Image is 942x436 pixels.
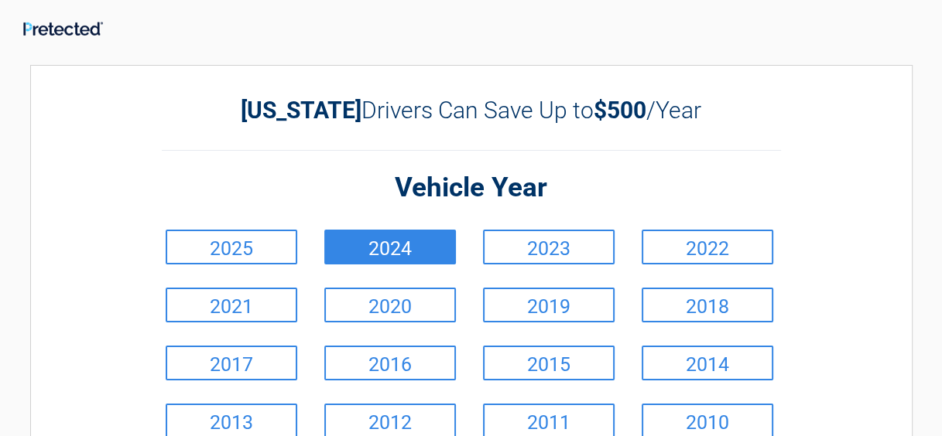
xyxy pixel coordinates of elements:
h2: Vehicle Year [162,170,781,206]
b: [US_STATE] [241,97,361,124]
a: 2025 [166,230,297,264]
a: 2024 [324,230,456,264]
a: 2016 [324,346,456,380]
a: 2018 [642,288,773,322]
a: 2022 [642,230,773,264]
a: 2019 [483,288,615,322]
img: Main Logo [23,22,103,36]
a: 2017 [166,346,297,380]
a: 2015 [483,346,615,380]
a: 2020 [324,288,456,322]
b: $500 [594,97,646,124]
a: 2023 [483,230,615,264]
a: 2014 [642,346,773,380]
h2: Drivers Can Save Up to /Year [162,97,781,124]
a: 2021 [166,288,297,322]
